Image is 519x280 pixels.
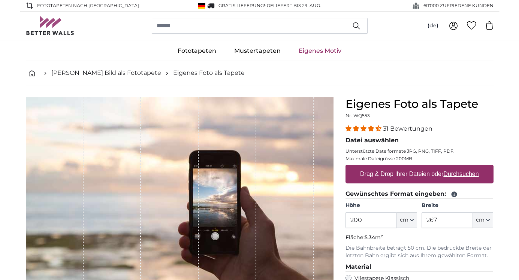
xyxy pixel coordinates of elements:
[225,41,290,61] a: Mustertapeten
[26,16,75,35] img: Betterwalls
[476,216,485,224] span: cm
[365,234,383,241] span: 5.34m²
[443,171,479,177] u: Durchsuchen
[346,234,494,241] p: Fläche:
[51,69,161,77] a: [PERSON_NAME] Bild als Fototapete
[173,69,245,77] a: Eigenes Foto als Tapete
[169,41,225,61] a: Fototapeten
[346,136,494,145] legend: Datei auswählen
[265,3,321,8] span: -
[346,262,494,272] legend: Material
[346,244,494,259] p: Die Bahnbreite beträgt 50 cm. Die bedruckte Breite der letzten Bahn ergibt sich aus Ihrem gewählt...
[26,61,494,85] nav: breadcrumbs
[422,202,493,209] label: Breite
[383,125,432,132] span: 31 Bewertungen
[346,156,494,162] p: Maximale Dateigrösse 200MB.
[357,167,482,182] label: Drag & Drop Ihrer Dateien oder
[346,113,370,118] span: Nr. WQ553
[290,41,350,61] a: Eigenes Motiv
[198,3,205,9] img: Deutschland
[422,19,444,33] button: (de)
[346,189,494,199] legend: Gewünschtes Format eingeben:
[346,148,494,154] p: Unterstützte Dateiformate JPG, PNG, TIFF, PDF.
[346,125,383,132] span: 4.32 stars
[423,2,494,9] span: 60'000 ZUFRIEDENE KUNDEN
[346,202,417,209] label: Höhe
[218,3,265,8] span: GRATIS Lieferung!
[267,3,321,8] span: Geliefert bis 29. Aug.
[400,216,408,224] span: cm
[346,97,494,111] h1: Eigenes Foto als Tapete
[37,2,139,9] span: Fototapeten nach [GEOGRAPHIC_DATA]
[397,212,417,228] button: cm
[473,212,493,228] button: cm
